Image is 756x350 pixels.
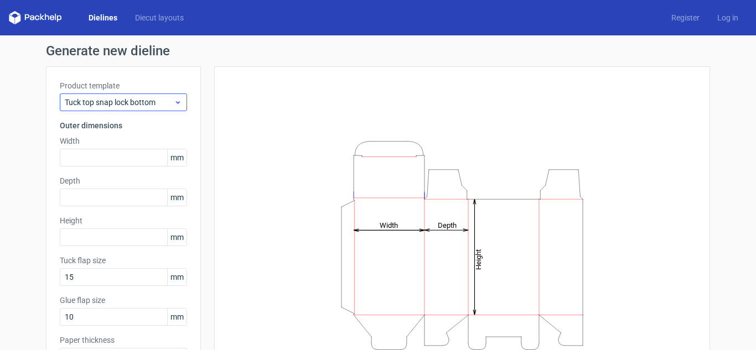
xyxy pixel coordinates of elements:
[438,221,457,229] tspan: Depth
[662,12,708,23] a: Register
[60,215,187,226] label: Height
[167,269,187,285] span: mm
[80,12,126,23] a: Dielines
[60,120,187,131] h3: Outer dimensions
[60,295,187,306] label: Glue flap size
[167,149,187,166] span: mm
[46,44,710,58] h1: Generate new dieline
[60,135,187,147] label: Width
[167,309,187,325] span: mm
[60,335,187,346] label: Paper thickness
[708,12,747,23] a: Log in
[126,12,193,23] a: Diecut layouts
[380,221,398,229] tspan: Width
[167,189,187,206] span: mm
[65,97,174,108] span: Tuck top snap lock bottom
[474,249,483,269] tspan: Height
[167,229,187,245] span: mm
[60,175,187,186] label: Depth
[60,80,187,91] label: Product template
[60,255,187,266] label: Tuck flap size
